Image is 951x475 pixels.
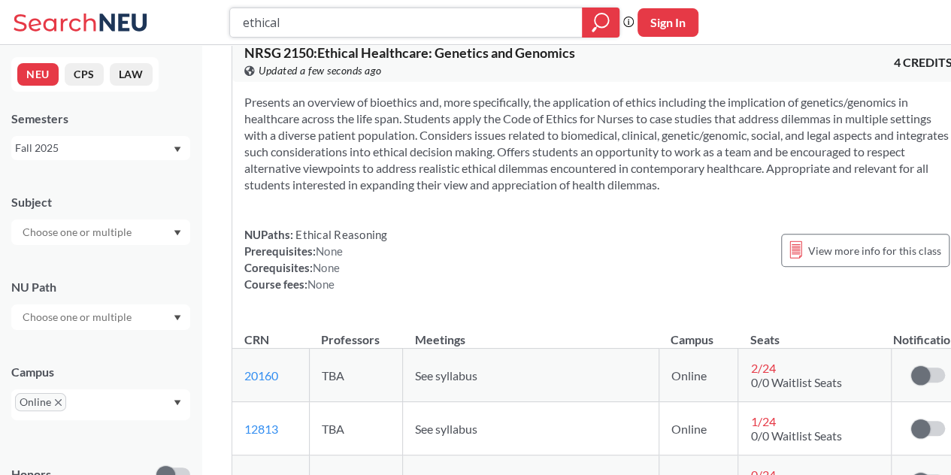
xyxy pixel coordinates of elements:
[402,316,659,349] th: Meetings
[659,316,738,349] th: Campus
[316,244,343,258] span: None
[738,316,891,349] th: Seats
[11,194,190,210] div: Subject
[11,364,190,380] div: Campus
[11,279,190,295] div: NU Path
[415,368,477,383] span: See syllabus
[15,393,66,411] span: OnlineX to remove pill
[638,8,698,37] button: Sign In
[313,261,340,274] span: None
[659,349,738,402] td: Online
[808,241,941,260] span: View more info for this class
[15,140,172,156] div: Fall 2025
[174,400,181,406] svg: Dropdown arrow
[174,315,181,321] svg: Dropdown arrow
[11,389,190,420] div: OnlineX to remove pillDropdown arrow
[659,402,738,455] td: Online
[415,422,477,436] span: See syllabus
[11,110,190,127] div: Semesters
[750,428,841,443] span: 0/0 Waitlist Seats
[110,63,153,86] button: LAW
[259,62,382,79] span: Updated a few seconds ago
[293,228,388,241] span: Ethical Reasoning
[582,8,619,38] div: magnifying glass
[174,147,181,153] svg: Dropdown arrow
[174,230,181,236] svg: Dropdown arrow
[244,226,388,292] div: NUPaths: Prerequisites: Corequisites: Course fees:
[11,219,190,245] div: Dropdown arrow
[15,308,141,326] input: Choose one or multiple
[244,44,575,61] span: NRSG 2150 : Ethical Healthcare: Genetics and Genomics
[309,402,402,455] td: TBA
[11,304,190,330] div: Dropdown arrow
[307,277,335,291] span: None
[750,414,775,428] span: 1 / 24
[750,361,775,375] span: 2 / 24
[244,422,278,436] a: 12813
[750,375,841,389] span: 0/0 Waitlist Seats
[241,10,571,35] input: Class, professor, course number, "phrase"
[15,223,141,241] input: Choose one or multiple
[309,349,402,402] td: TBA
[11,136,190,160] div: Fall 2025Dropdown arrow
[17,63,59,86] button: NEU
[55,399,62,406] svg: X to remove pill
[65,63,104,86] button: CPS
[309,316,402,349] th: Professors
[244,331,269,348] div: CRN
[244,368,278,383] a: 20160
[592,12,610,33] svg: magnifying glass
